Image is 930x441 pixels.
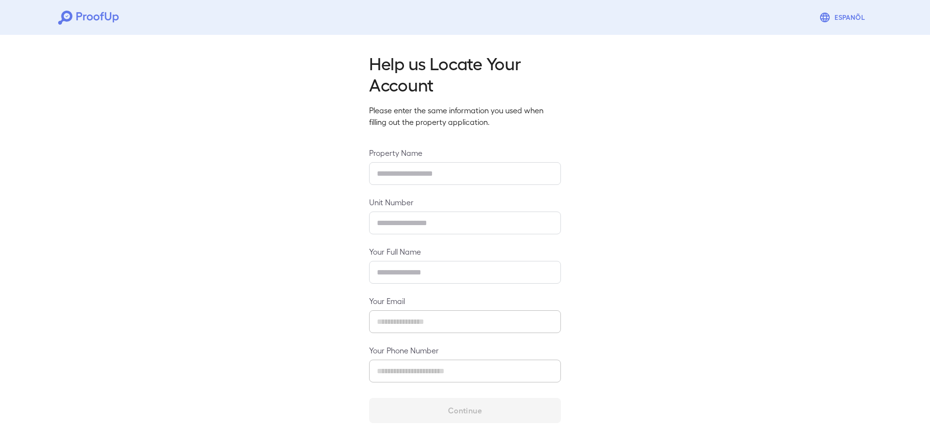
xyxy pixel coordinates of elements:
[369,295,561,306] label: Your Email
[369,246,561,257] label: Your Full Name
[815,8,872,27] button: Espanõl
[369,147,561,158] label: Property Name
[369,105,561,128] p: Please enter the same information you used when filling out the property application.
[369,345,561,356] label: Your Phone Number
[369,52,561,95] h2: Help us Locate Your Account
[369,197,561,208] label: Unit Number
